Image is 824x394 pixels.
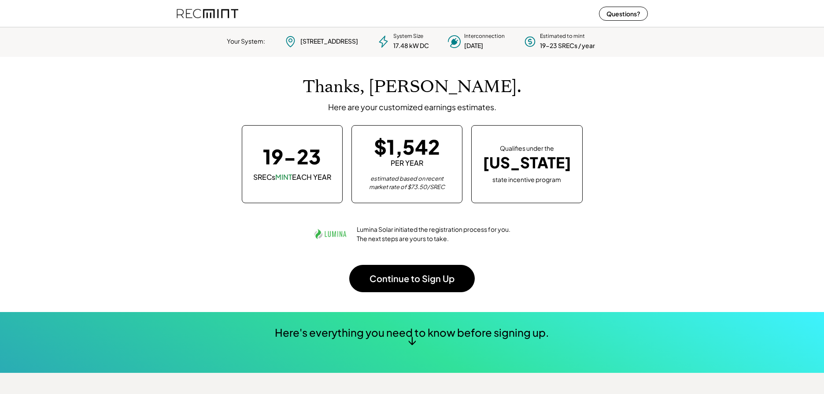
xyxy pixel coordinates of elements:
[363,175,451,192] div: estimated based on recent market rate of $73.50/SREC
[500,144,554,153] div: Qualifies under the
[408,333,416,346] div: ↓
[303,77,521,97] h1: Thanks, [PERSON_NAME].
[374,137,440,156] div: $1,542
[328,102,496,112] div: Here are your customized earnings estimates.
[300,37,358,46] div: [STREET_ADDRESS]
[464,33,505,40] div: Interconnection
[393,41,429,50] div: 17.48 kW DC
[540,33,585,40] div: Estimated to mint
[275,325,549,340] div: Here's everything you need to know before signing up.
[599,7,648,21] button: Questions?
[263,146,321,166] div: 19-23
[492,174,561,184] div: state incentive program
[275,172,292,182] font: MINT
[464,41,483,50] div: [DATE]
[227,37,265,46] div: Your System:
[357,225,511,243] div: Lumina Solar initiated the registration process for you. The next steps are yours to take.
[313,216,348,252] img: lumina.png
[177,2,238,25] img: recmint-logotype%403x%20%281%29.jpeg
[391,158,423,168] div: PER YEAR
[483,154,571,172] div: [US_STATE]
[253,172,331,182] div: SRECs EACH YEAR
[349,265,475,292] button: Continue to Sign Up
[393,33,423,40] div: System Size
[540,41,595,50] div: 19-23 SRECs / year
